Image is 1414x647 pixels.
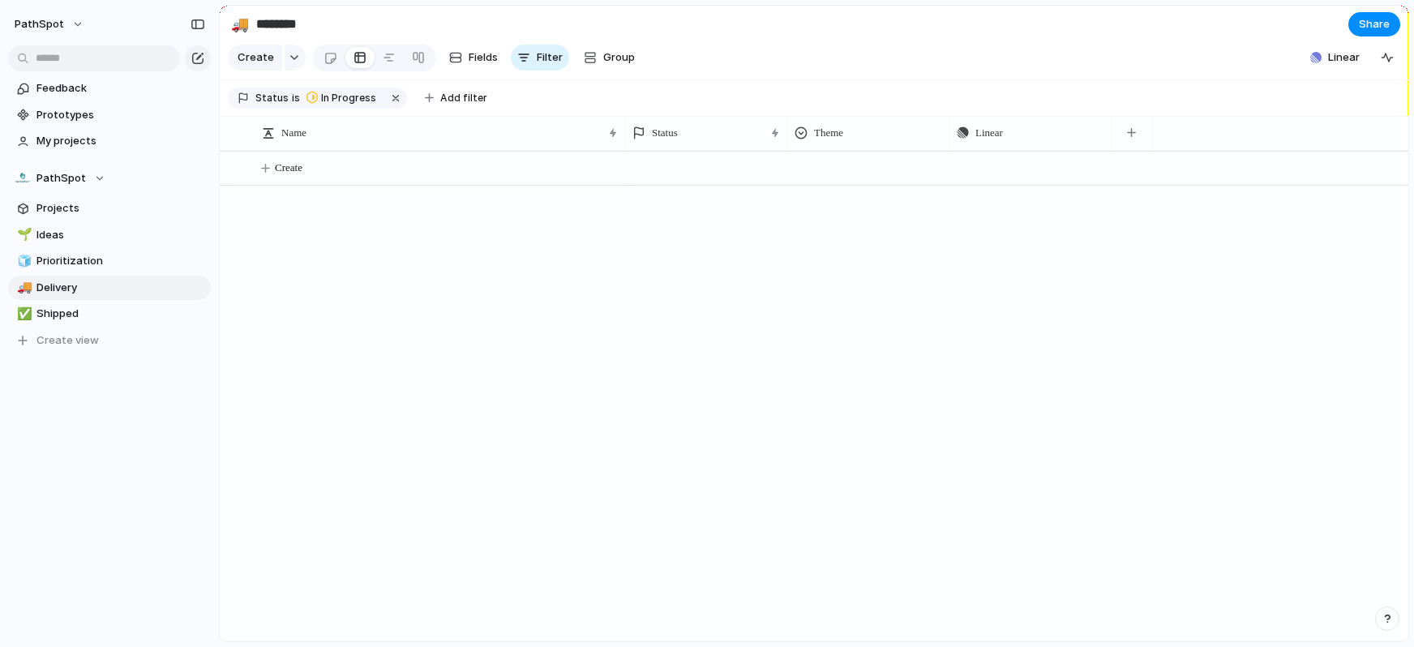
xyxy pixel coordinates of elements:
span: Add filter [440,91,487,105]
span: Ideas [36,227,205,243]
button: In Progress [302,89,386,107]
a: 🌱Ideas [8,223,211,247]
a: Projects [8,196,211,221]
span: Filter [537,49,563,66]
span: Fields [469,49,498,66]
span: Name [281,125,306,141]
button: ✅ [15,306,31,322]
span: Status [652,125,678,141]
button: is [289,89,303,107]
a: Prototypes [8,103,211,127]
button: PathSpot [8,166,211,191]
button: 🌱 [15,227,31,243]
span: is [292,91,300,105]
button: Linear [1304,45,1366,70]
button: Share [1348,12,1400,36]
button: Filter [511,45,569,71]
div: 🧊 [17,252,28,271]
span: PathSpot [15,16,64,32]
span: Projects [36,200,205,216]
button: 🧊 [15,253,31,269]
span: In Progress [321,91,376,105]
a: ✅Shipped [8,302,211,326]
a: Feedback [8,76,211,101]
div: 🌱 [17,225,28,244]
span: Create [238,49,274,66]
button: Add filter [415,87,497,109]
span: Delivery [36,280,205,296]
span: Status [255,91,289,105]
div: 🚚 [17,278,28,297]
a: My projects [8,129,211,153]
div: 🚚 [231,13,249,35]
span: Prioritization [36,253,205,269]
span: My projects [36,133,205,149]
button: 🚚 [15,280,31,296]
span: Create [275,160,302,176]
span: Share [1359,16,1390,32]
span: Linear [1328,49,1360,66]
button: Create [228,45,282,71]
span: Prototypes [36,107,205,123]
span: Group [603,49,635,66]
button: Group [576,45,643,71]
button: PathSpot [7,11,92,37]
button: 🚚 [227,11,253,37]
span: Theme [814,125,843,141]
a: 🚚Delivery [8,276,211,300]
button: Fields [443,45,504,71]
span: Shipped [36,306,205,322]
span: Create view [36,332,99,349]
span: Feedback [36,80,205,96]
span: PathSpot [36,170,86,186]
span: Linear [975,125,1003,141]
a: 🧊Prioritization [8,249,211,273]
div: ✅ [17,305,28,323]
button: Create view [8,328,211,353]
